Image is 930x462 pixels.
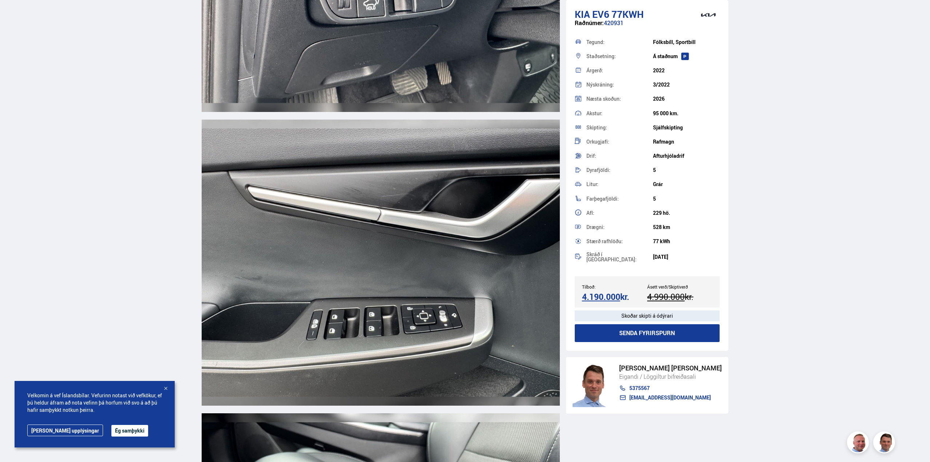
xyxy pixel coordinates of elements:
[575,19,604,27] span: Raðnúmer:
[586,196,653,201] div: Farþegafjöldi:
[694,4,723,26] img: brand logo
[647,292,710,302] div: kr.
[653,96,720,102] div: 2026
[653,82,720,88] div: 3/2022
[586,210,653,216] div: Afl:
[575,8,590,21] span: Kia
[653,111,720,116] div: 95 000 km.
[586,153,653,158] div: Drif:
[619,385,722,391] a: 5375567
[575,324,720,342] button: Senda fyrirspurn
[653,224,720,230] div: 528 km
[653,196,720,202] div: 5
[111,425,148,437] button: Ég samþykki
[573,363,612,407] img: FbJEzSuNWCJXmdc-.webp
[647,284,712,289] div: Ásett verð/Skiptiverð
[586,40,653,45] div: Tegund:
[575,310,720,321] div: Skoðar skipti á ódýrari
[27,392,162,414] span: Velkomin á vef Íslandsbílar. Vefurinn notast við vefkökur, ef þú heldur áfram að nota vefinn þá h...
[653,254,720,260] div: [DATE]
[586,54,653,59] div: Staðsetning:
[653,210,720,216] div: 229 hö.
[27,425,103,436] a: [PERSON_NAME] upplýsingar
[586,96,653,101] div: Næsta skoðun:
[653,53,720,59] div: Á staðnum
[586,125,653,130] div: Skipting:
[575,20,720,34] div: 420931
[619,395,722,401] a: [EMAIL_ADDRESS][DOMAIN_NAME]
[6,3,28,25] button: Opna LiveChat spjallviðmót
[586,252,653,262] div: Skráð í [GEOGRAPHIC_DATA]:
[586,182,653,187] div: Litur:
[653,153,720,159] div: Afturhjóladrif
[586,82,653,87] div: Nýskráning:
[653,139,720,145] div: Rafmagn
[586,111,653,116] div: Akstur:
[586,168,653,173] div: Dyrafjöldi:
[653,238,720,244] div: 77 kWh
[586,225,653,230] div: Drægni:
[582,292,645,302] div: kr.
[586,68,653,73] div: Árgerð:
[202,120,560,406] img: 3527132.jpeg
[653,167,720,173] div: 5
[653,181,720,187] div: Grár
[653,39,720,45] div: Fólksbíll, Sportbíll
[586,139,653,144] div: Orkugjafi:
[619,364,722,372] div: [PERSON_NAME] [PERSON_NAME]
[592,8,644,21] span: EV6 77KWH
[653,68,720,73] div: 2022
[647,291,685,302] tcxspan: Call 4.990.000 via 3CX
[619,372,722,381] div: Eigandi / Löggiltur bifreiðasali
[586,239,653,244] div: Stærð rafhlöðu:
[848,433,870,454] img: siFngHWaQ9KaOqBr.png
[653,125,720,130] div: Sjálfskipting
[582,291,620,302] tcxspan: Call 4.190.000 via 3CX
[582,284,647,289] div: Tilboð:
[874,433,896,454] img: FbJEzSuNWCJXmdc-.webp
